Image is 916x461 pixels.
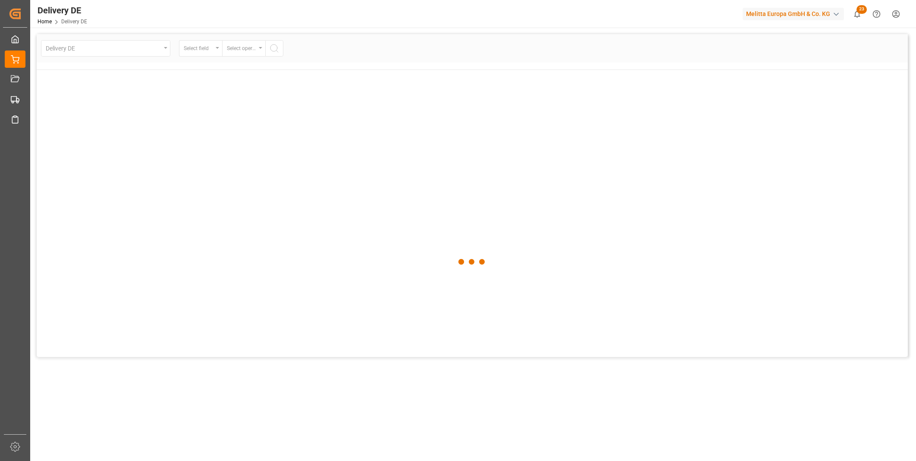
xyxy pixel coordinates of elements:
span: 23 [856,5,867,14]
div: Delivery DE [38,4,87,17]
button: Help Center [867,4,886,24]
button: Melitta Europa GmbH & Co. KG [743,6,847,22]
button: show 23 new notifications [847,4,867,24]
a: Home [38,19,52,25]
div: Melitta Europa GmbH & Co. KG [743,8,844,20]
